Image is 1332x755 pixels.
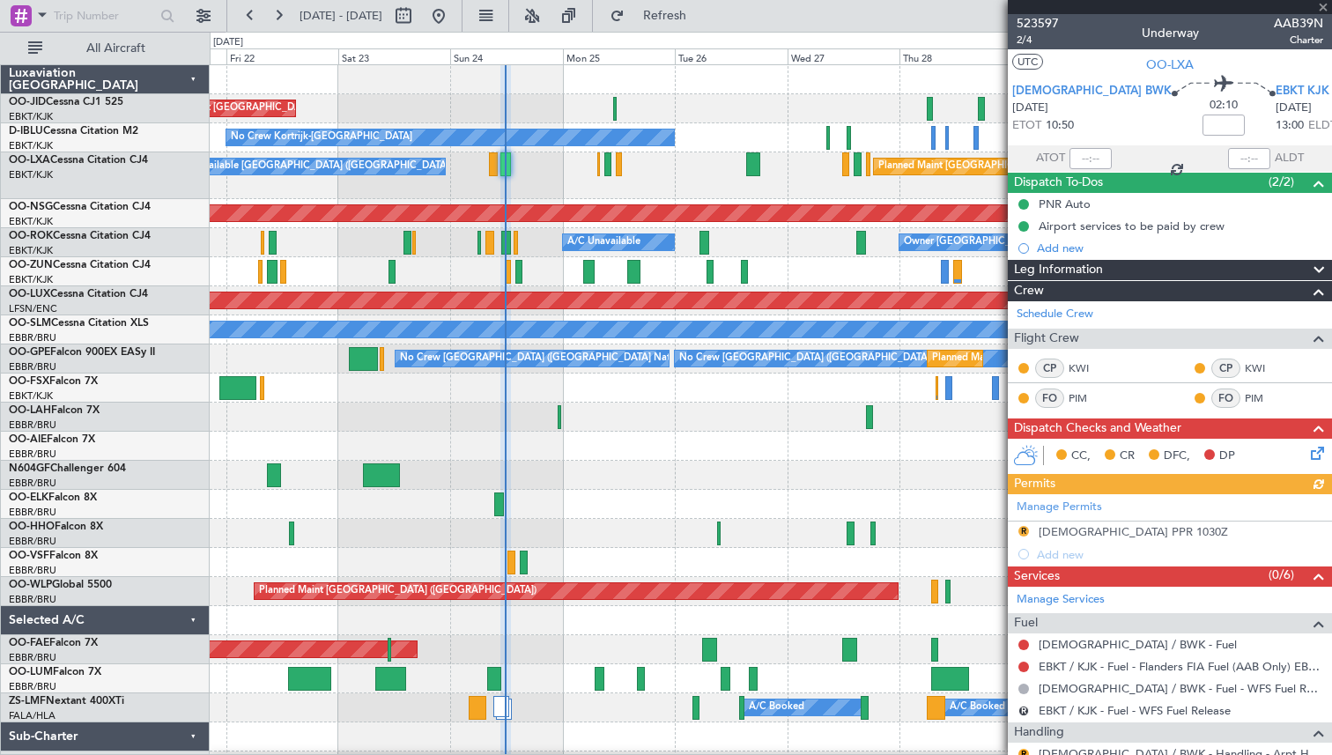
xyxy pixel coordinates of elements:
[400,345,695,372] div: No Crew [GEOGRAPHIC_DATA] ([GEOGRAPHIC_DATA] National)
[9,347,50,358] span: OO-GPE
[9,709,55,722] a: FALA/HLA
[1269,566,1294,584] span: (0/6)
[9,564,56,577] a: EBBR/BRU
[1274,33,1323,48] span: Charter
[9,231,151,241] a: OO-ROKCessna Citation CJ4
[231,124,412,151] div: No Crew Kortrijk-[GEOGRAPHIC_DATA]
[9,376,49,387] span: OO-FSX
[450,48,562,64] div: Sun 24
[338,48,450,64] div: Sat 23
[1142,24,1199,42] div: Underway
[950,694,1005,721] div: A/C Booked
[1018,706,1029,716] button: R
[9,593,56,606] a: EBBR/BRU
[9,696,46,707] span: ZS-LMF
[1039,196,1091,211] div: PNR Auto
[1012,117,1041,135] span: ETOT
[1069,360,1108,376] a: KWI
[9,522,55,532] span: OO-HHO
[1014,173,1103,193] span: Dispatch To-Dos
[1039,218,1225,233] div: Airport services to be paid by crew
[1269,173,1294,191] span: (2/2)
[146,95,424,122] div: Planned Maint [GEOGRAPHIC_DATA] ([GEOGRAPHIC_DATA])
[9,231,53,241] span: OO-ROK
[166,153,493,180] div: A/C Unavailable [GEOGRAPHIC_DATA] ([GEOGRAPHIC_DATA] National)
[1014,281,1044,301] span: Crew
[9,405,51,416] span: OO-LAH
[9,405,100,416] a: OO-LAHFalcon 7X
[1039,659,1323,674] a: EBKT / KJK - Fuel - Flanders FIA Fuel (AAB Only) EBKT / KJK
[1035,389,1064,408] div: FO
[679,345,974,372] div: No Crew [GEOGRAPHIC_DATA] ([GEOGRAPHIC_DATA] National)
[9,376,98,387] a: OO-FSXFalcon 7X
[1017,33,1059,48] span: 2/4
[9,551,49,561] span: OO-VSF
[899,48,1011,64] div: Thu 28
[1014,722,1064,743] span: Handling
[9,651,56,664] a: EBBR/BRU
[9,463,50,474] span: N604GF
[213,35,243,50] div: [DATE]
[54,3,155,29] input: Trip Number
[9,215,53,228] a: EBKT/KJK
[878,153,1197,180] div: Planned Maint [GEOGRAPHIC_DATA] ([GEOGRAPHIC_DATA] National)
[9,680,56,693] a: EBBR/BRU
[788,48,899,64] div: Wed 27
[1012,54,1043,70] button: UTC
[563,48,675,64] div: Mon 25
[226,48,338,64] div: Fri 22
[904,229,1142,255] div: Owner [GEOGRAPHIC_DATA]-[GEOGRAPHIC_DATA]
[9,667,101,677] a: OO-LUMFalcon 7X
[1037,241,1323,255] div: Add new
[259,578,536,604] div: Planned Maint [GEOGRAPHIC_DATA] ([GEOGRAPHIC_DATA])
[9,139,53,152] a: EBKT/KJK
[9,302,57,315] a: LFSN/ENC
[1014,260,1103,280] span: Leg Information
[1012,83,1172,100] span: [DEMOGRAPHIC_DATA] BWK
[1017,14,1059,33] span: 523597
[9,260,151,270] a: OO-ZUNCessna Citation CJ4
[9,289,50,300] span: OO-LUX
[1210,97,1238,115] span: 02:10
[1275,150,1304,167] span: ALDT
[19,34,191,63] button: All Aircraft
[9,318,51,329] span: OO-SLM
[9,155,148,166] a: OO-LXACessna Citation CJ4
[932,345,1251,372] div: Planned Maint [GEOGRAPHIC_DATA] ([GEOGRAPHIC_DATA] National)
[1069,390,1108,406] a: PIM
[1274,14,1323,33] span: AAB39N
[1219,448,1235,465] span: DP
[9,434,95,445] a: OO-AIEFalcon 7X
[9,638,49,648] span: OO-FAE
[602,2,707,30] button: Refresh
[1039,681,1323,696] a: [DEMOGRAPHIC_DATA] / BWK - Fuel - WFS Fuel Release
[1014,418,1181,439] span: Dispatch Checks and Weather
[1017,306,1093,323] a: Schedule Crew
[749,694,804,721] div: A/C Booked
[1120,448,1135,465] span: CR
[1014,613,1038,633] span: Fuel
[9,638,98,648] a: OO-FAEFalcon 7X
[9,168,53,181] a: EBKT/KJK
[9,418,56,432] a: EBBR/BRU
[9,347,155,358] a: OO-GPEFalcon 900EX EASy II
[1211,359,1240,378] div: CP
[1276,100,1312,117] span: [DATE]
[9,389,53,403] a: EBKT/KJK
[9,202,53,212] span: OO-NSG
[1035,359,1064,378] div: CP
[9,551,98,561] a: OO-VSFFalcon 8X
[9,696,124,707] a: ZS-LMFNextant 400XTi
[567,229,640,255] div: A/C Unavailable
[46,42,186,55] span: All Aircraft
[9,360,56,374] a: EBBR/BRU
[1146,56,1194,74] span: OO-LXA
[9,448,56,461] a: EBBR/BRU
[9,463,126,474] a: N604GFChallenger 604
[9,244,53,257] a: EBKT/KJK
[9,289,148,300] a: OO-LUXCessna Citation CJ4
[675,48,787,64] div: Tue 26
[9,155,50,166] span: OO-LXA
[300,8,382,24] span: [DATE] - [DATE]
[628,10,702,22] span: Refresh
